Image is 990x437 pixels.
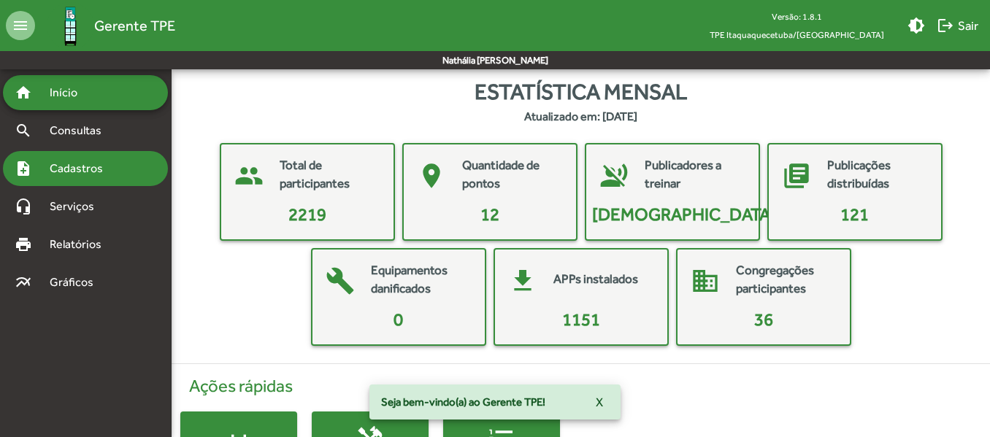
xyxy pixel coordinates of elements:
mat-card-title: Publicações distribuídas [827,156,926,193]
mat-icon: library_books [775,154,818,198]
mat-icon: home [15,84,32,101]
span: TPE Itaquaquecetuba/[GEOGRAPHIC_DATA] [698,26,896,44]
span: 0 [394,309,403,329]
span: 36 [754,309,773,329]
span: Serviços [41,198,114,215]
mat-card-title: Quantidade de pontos [462,156,561,193]
span: Sair [937,12,978,39]
mat-icon: get_app [501,259,545,303]
mat-icon: menu [6,11,35,40]
button: X [584,389,615,415]
mat-icon: note_add [15,160,32,177]
mat-card-title: Publicadores a treinar [645,156,744,193]
strong: Atualizado em: [DATE] [524,108,637,125]
span: [DEMOGRAPHIC_DATA] [592,204,776,224]
h4: Ações rápidas [180,376,981,397]
span: Relatórios [41,236,120,253]
mat-icon: headset_mic [15,198,32,215]
mat-icon: brightness_medium [907,17,925,34]
span: Cadastros [41,160,122,177]
mat-card-title: Congregações participantes [736,261,835,298]
span: 1151 [562,309,600,329]
button: Sair [931,12,984,39]
span: X [596,389,603,415]
img: Logo [47,2,94,50]
span: Gráficos [41,274,113,291]
mat-icon: build [318,259,362,303]
mat-card-title: Total de participantes [280,156,379,193]
span: Seja bem-vindo(a) ao Gerente TPE! [381,395,545,409]
span: 12 [480,204,499,224]
span: Início [41,84,99,101]
mat-icon: people [227,154,271,198]
a: Gerente TPE [35,2,175,50]
span: 2219 [288,204,326,224]
mat-card-title: APPs instalados [553,270,638,289]
mat-icon: place [410,154,453,198]
span: 121 [840,204,869,224]
mat-icon: domain [683,259,727,303]
div: Versão: 1.8.1 [698,7,896,26]
mat-card-title: Equipamentos danificados [371,261,470,298]
span: Gerente TPE [94,14,175,37]
mat-icon: logout [937,17,954,34]
mat-icon: voice_over_off [592,154,636,198]
span: Estatística mensal [475,75,687,108]
mat-icon: print [15,236,32,253]
mat-icon: search [15,122,32,139]
span: Consultas [41,122,120,139]
mat-icon: multiline_chart [15,274,32,291]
